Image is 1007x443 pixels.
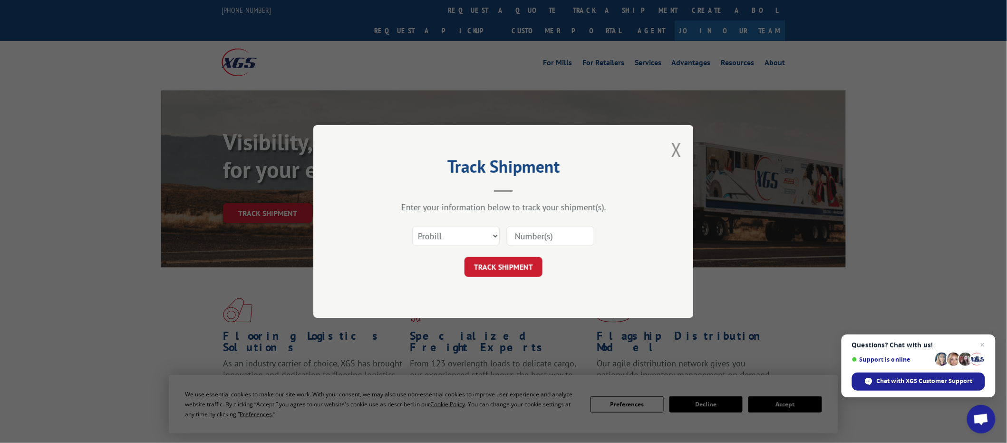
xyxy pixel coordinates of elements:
[967,405,996,433] a: Open chat
[361,160,646,178] h2: Track Shipment
[671,137,682,162] button: Close modal
[465,257,542,277] button: TRACK SHIPMENT
[852,341,985,349] span: Questions? Chat with us!
[852,356,932,363] span: Support is online
[852,373,985,391] span: Chat with XGS Customer Support
[361,202,646,213] div: Enter your information below to track your shipment(s).
[877,377,973,385] span: Chat with XGS Customer Support
[507,226,594,246] input: Number(s)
